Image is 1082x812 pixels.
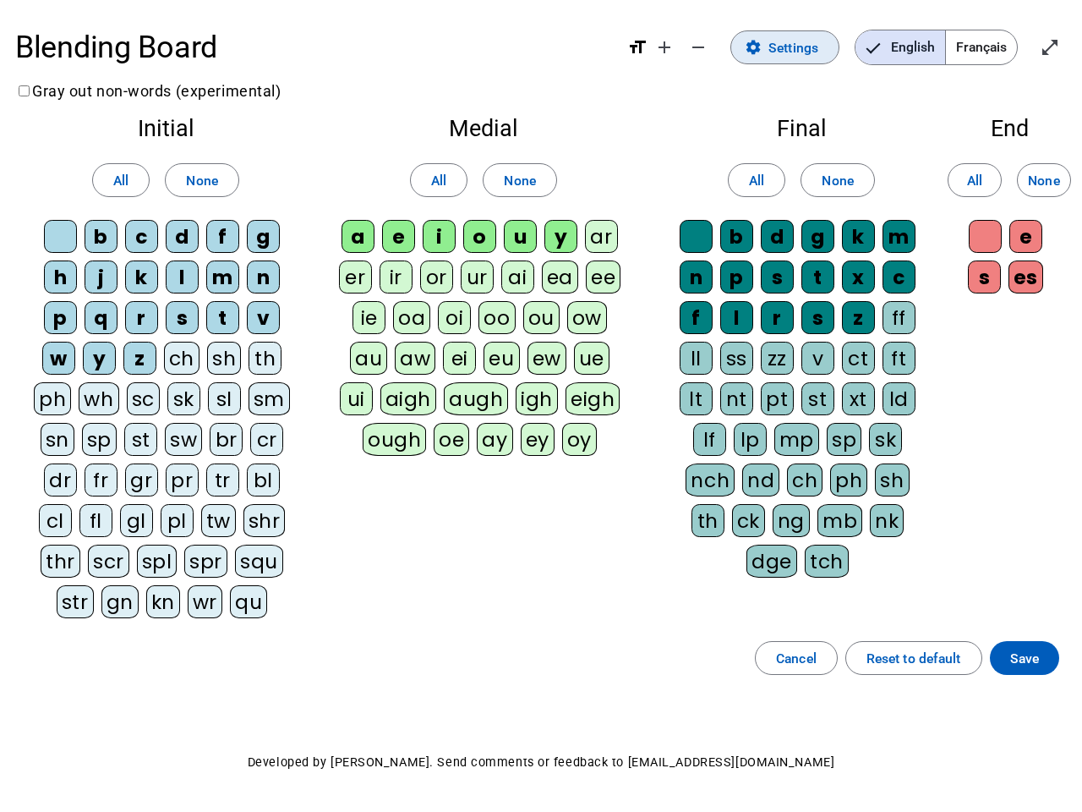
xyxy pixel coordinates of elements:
div: sp [82,423,117,456]
span: Cancel [776,647,817,670]
div: wh [79,382,118,415]
button: Settings [730,30,839,64]
div: f [206,220,239,253]
div: z [842,301,875,334]
label: Gray out non-words (experimental) [15,82,281,100]
div: ft [883,342,915,375]
h1: Blending Board [15,17,612,78]
button: Save [990,641,1059,675]
button: Cancel [755,641,838,675]
div: nt [720,382,753,415]
div: zz [761,342,794,375]
div: v [801,342,834,375]
div: ll [680,342,713,375]
div: y [83,342,116,375]
div: sm [249,382,290,415]
span: All [113,169,128,192]
div: lt [680,382,713,415]
div: s [968,261,1001,294]
div: gn [101,585,139,618]
div: oa [393,301,430,334]
span: All [431,169,446,192]
div: p [720,261,753,294]
div: ay [477,423,512,456]
button: Reset to default [845,641,982,675]
button: None [165,163,238,197]
div: fl [79,504,112,537]
span: Reset to default [866,647,961,670]
span: All [749,169,764,192]
div: er [339,261,372,294]
div: l [166,261,199,294]
div: lp [734,423,767,456]
div: s [166,301,199,334]
div: l [720,301,753,334]
span: All [967,169,982,192]
div: n [247,261,280,294]
button: All [92,163,150,197]
div: ur [461,261,494,294]
div: nk [870,504,904,537]
span: English [855,30,945,64]
div: nd [742,464,779,497]
div: st [124,423,157,456]
div: ee [586,261,620,294]
div: k [125,261,158,294]
div: cl [39,504,72,537]
div: shr [243,504,286,537]
h2: End [967,118,1052,140]
div: fr [85,464,117,497]
button: None [801,163,874,197]
div: ue [574,342,609,375]
div: i [423,220,456,253]
div: u [504,220,537,253]
button: None [1017,163,1071,197]
div: ph [830,464,867,497]
div: r [125,301,158,334]
div: d [761,220,794,253]
mat-icon: settings [745,39,762,56]
div: g [801,220,834,253]
div: x [842,261,875,294]
p: Developed by [PERSON_NAME]. Send comments or feedback to [EMAIL_ADDRESS][DOMAIN_NAME] [15,751,1067,774]
span: None [1028,169,1059,192]
div: str [57,585,94,618]
mat-icon: add [654,37,675,58]
button: None [483,163,556,197]
div: ck [732,504,765,537]
div: lf [693,423,726,456]
div: p [44,301,77,334]
div: bl [247,464,280,497]
div: w [42,342,75,375]
div: t [206,301,239,334]
div: eigh [566,382,620,415]
div: th [691,504,724,537]
span: None [504,169,535,192]
div: e [382,220,415,253]
div: tr [206,464,239,497]
div: ch [164,342,199,375]
button: All [948,163,1002,197]
div: a [342,220,374,253]
div: squ [235,545,283,578]
div: eu [484,342,519,375]
span: Save [1010,647,1039,670]
div: sk [869,423,902,456]
button: All [410,163,467,197]
div: h [44,261,77,294]
div: dr [44,464,77,497]
div: sc [127,382,160,415]
h2: Final [666,118,937,140]
div: sp [827,423,861,456]
div: gl [120,504,153,537]
div: mb [817,504,862,537]
div: c [883,261,915,294]
div: v [247,301,280,334]
div: gr [125,464,158,497]
div: k [842,220,875,253]
mat-button-toggle-group: Language selection [855,30,1018,65]
div: oi [438,301,471,334]
div: thr [41,545,80,578]
button: All [728,163,785,197]
div: f [680,301,713,334]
